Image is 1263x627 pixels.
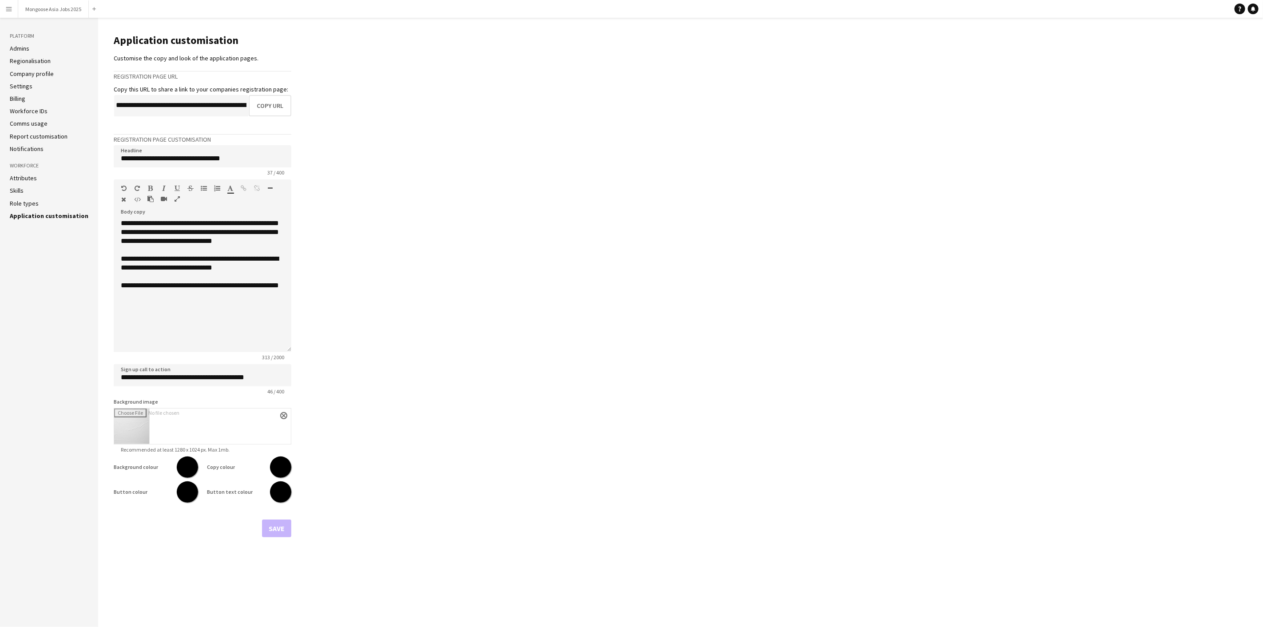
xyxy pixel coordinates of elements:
div: Customise the copy and look of the application pages. [114,54,291,62]
span: 37 / 400 [260,169,291,176]
button: Strikethrough [187,185,194,192]
button: Mongoose Asia Jobs 2025 [18,0,89,18]
h1: Application customisation [114,34,291,47]
a: Company profile [10,70,54,78]
button: Redo [134,185,140,192]
span: Recommended at least 1280 x 1024 px. Max 1mb. [114,446,237,453]
button: Paste as plain text [147,195,154,202]
button: Italic [161,185,167,192]
button: Clear Formatting [121,196,127,203]
button: Undo [121,185,127,192]
h3: Platform [10,32,88,40]
a: Notifications [10,145,44,153]
button: Copy URL [249,95,291,116]
a: Workforce IDs [10,107,48,115]
a: Billing [10,95,25,103]
a: Report customisation [10,132,68,140]
button: Text Color [227,185,234,192]
h3: Registration page customisation [114,135,291,143]
a: Attributes [10,174,37,182]
a: Skills [10,187,24,194]
button: Bold [147,185,154,192]
a: Application customisation [10,212,88,220]
a: Comms usage [10,119,48,127]
a: Settings [10,82,32,90]
a: Role types [10,199,39,207]
button: Insert video [161,195,167,202]
span: 46 / 400 [260,388,291,395]
button: Unordered List [201,185,207,192]
button: Ordered List [214,185,220,192]
div: Copy this URL to share a link to your companies registration page: [114,85,291,93]
button: Underline [174,185,180,192]
h3: Workforce [10,162,88,170]
a: Admins [10,44,29,52]
button: HTML Code [134,196,140,203]
h3: Registration page URL [114,72,291,80]
iframe: Chat Widget [1064,270,1263,627]
a: Regionalisation [10,57,51,65]
button: Fullscreen [174,195,180,202]
span: 313 / 2000 [255,354,291,361]
button: Horizontal Line [267,185,274,192]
